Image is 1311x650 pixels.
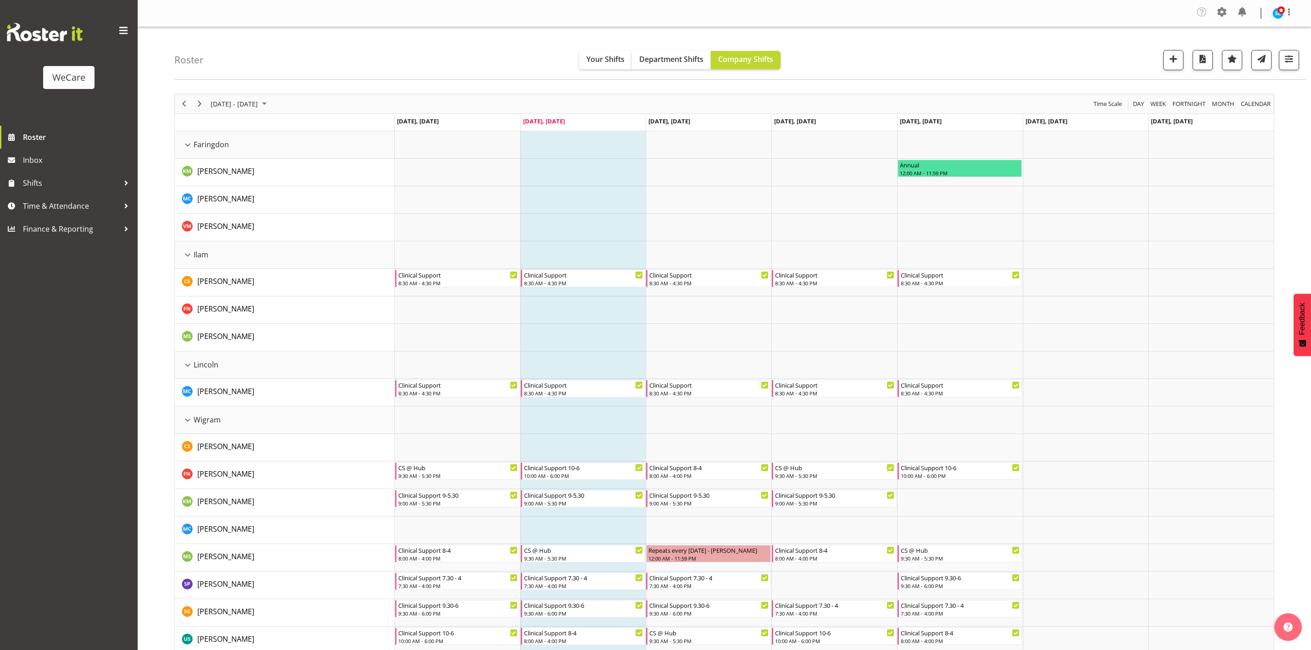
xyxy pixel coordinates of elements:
div: Clinical Support 8-4 [901,628,1020,637]
a: [PERSON_NAME] [197,551,254,562]
div: Clinical Support 9.30-6 [398,600,518,610]
span: Lincoln [194,359,218,370]
div: Sabnam Pun"s event - Clinical Support 9.30-6 Begin From Friday, September 5, 2025 at 9:30:00 AM G... [898,572,1022,590]
div: 7:30 AM - 4:00 PM [901,610,1020,617]
a: [PERSON_NAME] [197,606,254,617]
button: Month [1239,98,1272,110]
button: Download a PDF of the roster according to the set date range. [1193,50,1213,70]
button: Previous [178,98,190,110]
div: Clinical Support 8-4 [649,463,769,472]
div: 9:30 AM - 6:00 PM [524,610,643,617]
button: Highlight an important date within the roster. [1222,50,1242,70]
button: September 01 - 07, 2025 [209,98,271,110]
div: Firdous Naqvi"s event - CS @ Hub Begin From Thursday, September 4, 2025 at 9:30:00 AM GMT+12:00 E... [772,462,897,480]
span: Faringdon [194,139,229,150]
div: Clinical Support [649,270,769,279]
span: [PERSON_NAME] [197,166,254,176]
span: [PERSON_NAME] [197,469,254,479]
div: Catherine Stewart"s event - Clinical Support Begin From Friday, September 5, 2025 at 8:30:00 AM G... [898,270,1022,287]
span: Feedback [1298,303,1306,335]
span: [DATE], [DATE] [523,117,565,125]
a: [PERSON_NAME] [197,386,254,397]
div: Clinical Support 10-6 [901,463,1020,472]
td: Mary Childs resource [175,517,395,544]
td: Faringdon resource [175,131,395,159]
div: 9:30 AM - 5:30 PM [524,555,643,562]
span: [PERSON_NAME] [197,579,254,589]
div: Sanjita Gurung"s event - Clinical Support 9.30-6 Begin From Monday, September 1, 2025 at 9:30:00 ... [395,600,520,617]
div: Catherine Stewart"s event - Clinical Support Begin From Thursday, September 4, 2025 at 8:30:00 AM... [772,270,897,287]
div: CS @ Hub [775,463,894,472]
div: 7:30 AM - 4:00 PM [524,582,643,589]
div: Clinical Support 9.30-6 [524,600,643,610]
div: Clinical Support [649,380,769,389]
span: calendar [1240,98,1272,110]
div: Clinical Support 10-6 [775,628,894,637]
button: Company Shifts [711,51,781,69]
div: CS @ Hub [901,545,1020,555]
div: 10:00 AM - 6:00 PM [775,637,894,644]
div: Clinical Support 9.30-6 [649,600,769,610]
div: Mary Childs"s event - Clinical Support Begin From Wednesday, September 3, 2025 at 8:30:00 AM GMT+... [646,380,771,397]
span: Day [1132,98,1145,110]
div: 8:30 AM - 4:30 PM [901,279,1020,287]
div: Mary Childs"s event - Clinical Support Begin From Thursday, September 4, 2025 at 8:30:00 AM GMT+1... [772,380,897,397]
div: 10:00 AM - 6:00 PM [398,637,518,644]
span: [DATE], [DATE] [648,117,690,125]
div: Firdous Naqvi"s event - CS @ Hub Begin From Monday, September 1, 2025 at 9:30:00 AM GMT+12:00 End... [395,462,520,480]
div: Clinical Support 9-5.30 [649,490,769,500]
div: Kishendri Moodley"s event - Annual Begin From Friday, September 5, 2025 at 12:00:00 AM GMT+12:00 ... [898,160,1022,177]
td: Mary Childs resource [175,186,395,214]
button: Time Scale [1092,98,1124,110]
span: [DATE] - [DATE] [210,98,259,110]
span: Ilam [194,249,208,260]
span: [PERSON_NAME] [197,276,254,286]
div: 12:00 AM - 11:59 PM [900,169,1020,177]
div: Sabnam Pun"s event - Clinical Support 7.30 - 4 Begin From Wednesday, September 3, 2025 at 7:30:00... [646,572,771,590]
div: 7:30 AM - 4:00 PM [398,582,518,589]
div: Mehreen Sardar"s event - CS @ Hub Begin From Friday, September 5, 2025 at 9:30:00 AM GMT+12:00 En... [898,545,1022,562]
div: CS @ Hub [649,628,769,637]
div: Clinical Support 9-5.30 [775,490,894,500]
span: Roster [23,130,133,144]
div: WeCare [52,71,85,84]
span: [PERSON_NAME] [197,606,254,617]
div: 8:00 AM - 4:00 PM [524,637,643,644]
div: Clinical Support 7.30 - 4 [649,573,769,582]
div: Sabnam Pun"s event - Clinical Support 7.30 - 4 Begin From Tuesday, September 2, 2025 at 7:30:00 A... [521,572,646,590]
span: [DATE], [DATE] [900,117,942,125]
div: Clinical Support [775,270,894,279]
div: Mary Childs"s event - Clinical Support Begin From Tuesday, September 2, 2025 at 8:30:00 AM GMT+12... [521,380,646,397]
div: Udani Senanayake"s event - Clinical Support 8-4 Begin From Friday, September 5, 2025 at 8:00:00 A... [898,628,1022,645]
td: Mehreen Sardar resource [175,324,395,351]
span: [DATE], [DATE] [774,117,816,125]
div: Clinical Support 8-4 [775,545,894,555]
div: Clinical Support 8-4 [524,628,643,637]
div: Kishendri Moodley"s event - Clinical Support 9-5.30 Begin From Thursday, September 4, 2025 at 9:0... [772,490,897,507]
span: [PERSON_NAME] [197,194,254,204]
span: Wigram [194,414,221,425]
div: Sanjita Gurung"s event - Clinical Support 7.30 - 4 Begin From Thursday, September 4, 2025 at 7:30... [772,600,897,617]
div: 9:30 AM - 5:30 PM [649,637,769,644]
div: Clinical Support [901,270,1020,279]
button: Timeline Week [1149,98,1168,110]
button: Timeline Month [1211,98,1236,110]
div: Kishendri Moodley"s event - Clinical Support 9-5.30 Begin From Tuesday, September 2, 2025 at 9:00... [521,490,646,507]
button: Department Shifts [632,51,711,69]
div: 9:30 AM - 5:30 PM [775,472,894,479]
div: 9:00 AM - 5:30 PM [649,500,769,507]
div: 8:30 AM - 4:30 PM [524,279,643,287]
a: [PERSON_NAME] [197,578,254,589]
div: Clinical Support 9-5.30 [398,490,518,500]
div: 8:30 AM - 4:30 PM [775,279,894,287]
div: Clinical Support 9.30-6 [901,573,1020,582]
div: 8:30 AM - 4:30 PM [398,389,518,397]
div: 9:30 AM - 6:00 PM [649,610,769,617]
div: 9:00 AM - 5:30 PM [524,500,643,507]
img: Rosterit website logo [7,23,83,41]
a: [PERSON_NAME] [197,468,254,479]
div: Clinical Support 7.30 - 4 [524,573,643,582]
div: 8:00 AM - 4:00 PM [901,637,1020,644]
div: Kishendri Moodley"s event - Clinical Support 9-5.30 Begin From Wednesday, September 3, 2025 at 9:... [646,490,771,507]
span: [DATE], [DATE] [397,117,439,125]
